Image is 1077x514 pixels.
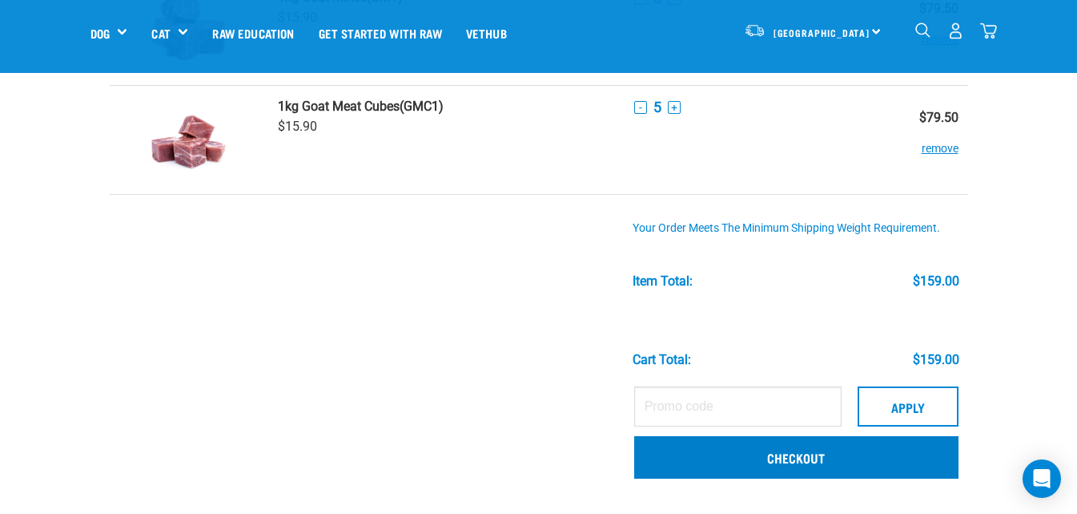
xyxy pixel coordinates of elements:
img: Goat Meat Cubes [147,99,230,181]
img: van-moving.png [744,23,766,38]
span: [GEOGRAPHIC_DATA] [774,30,870,35]
a: Cat [151,24,170,42]
div: Cart total: [633,353,691,367]
button: Apply [858,387,958,427]
img: user.png [947,22,964,39]
a: Vethub [454,1,519,65]
div: Your order meets the minimum shipping weight requirement. [633,222,959,235]
div: $159.00 [913,353,959,367]
a: 1kg Goat Meat Cubes(GMC1) [278,99,615,114]
div: Item Total: [633,274,693,289]
button: remove [922,125,958,156]
img: home-icon@2x.png [980,22,997,39]
a: Dog [90,24,110,42]
a: Checkout [634,436,958,478]
button: + [668,101,681,114]
td: $79.50 [882,86,967,195]
span: $15.90 [278,119,317,134]
input: Promo code [634,387,842,427]
a: Get started with Raw [307,1,454,65]
div: $159.00 [913,274,959,289]
strong: 1kg Goat Meat Cubes [278,99,400,114]
span: 5 [653,99,661,115]
div: Open Intercom Messenger [1023,459,1061,498]
img: home-icon-1@2x.png [915,22,930,38]
button: - [634,101,647,114]
a: Raw Education [200,1,306,65]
